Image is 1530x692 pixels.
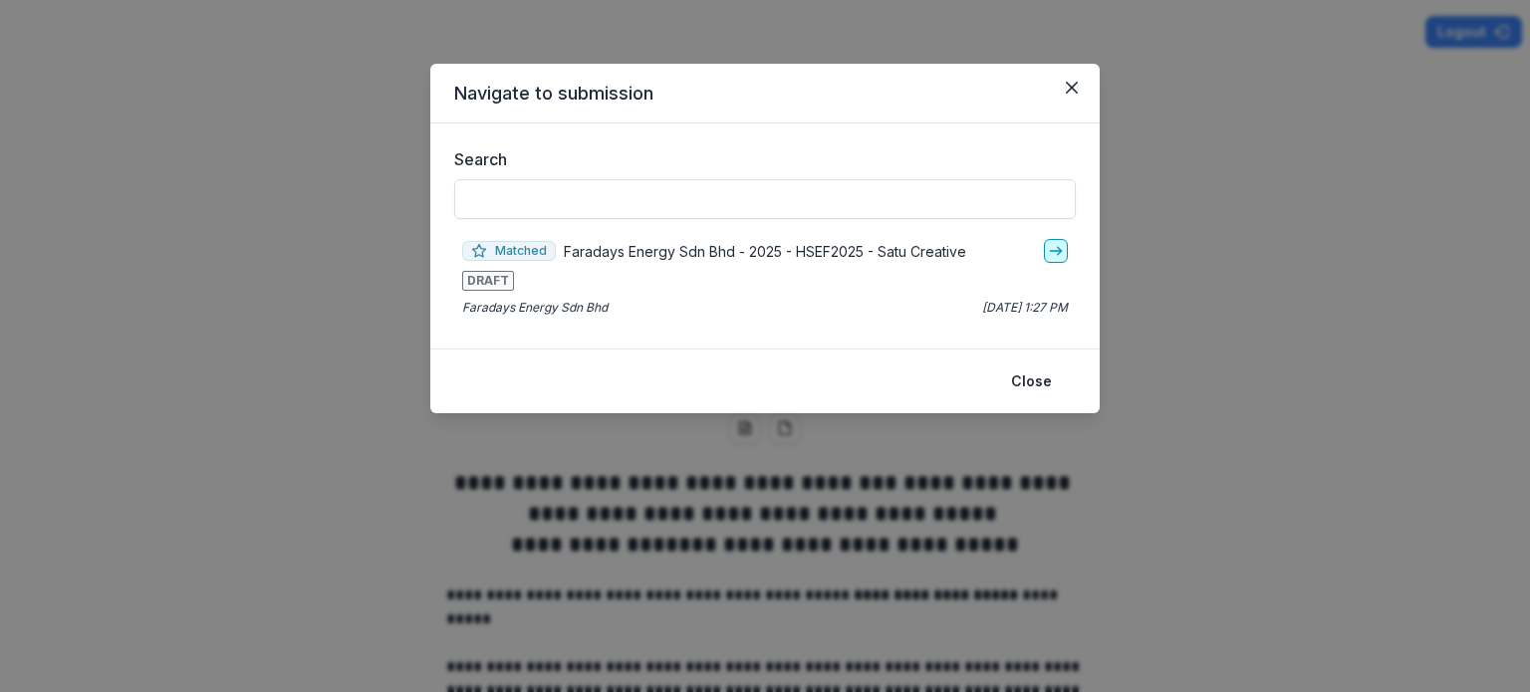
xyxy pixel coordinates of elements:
p: [DATE] 1:27 PM [982,299,1068,317]
p: Faradays Energy Sdn Bhd - 2025 - HSEF2025 - Satu Creative [564,241,966,262]
button: Close [999,365,1064,397]
button: Close [1056,72,1088,104]
span: Matched [462,241,556,261]
span: DRAFT [462,271,514,291]
p: Faradays Energy Sdn Bhd [462,299,608,317]
a: go-to [1044,239,1068,263]
header: Navigate to submission [430,64,1100,123]
label: Search [454,147,1064,171]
